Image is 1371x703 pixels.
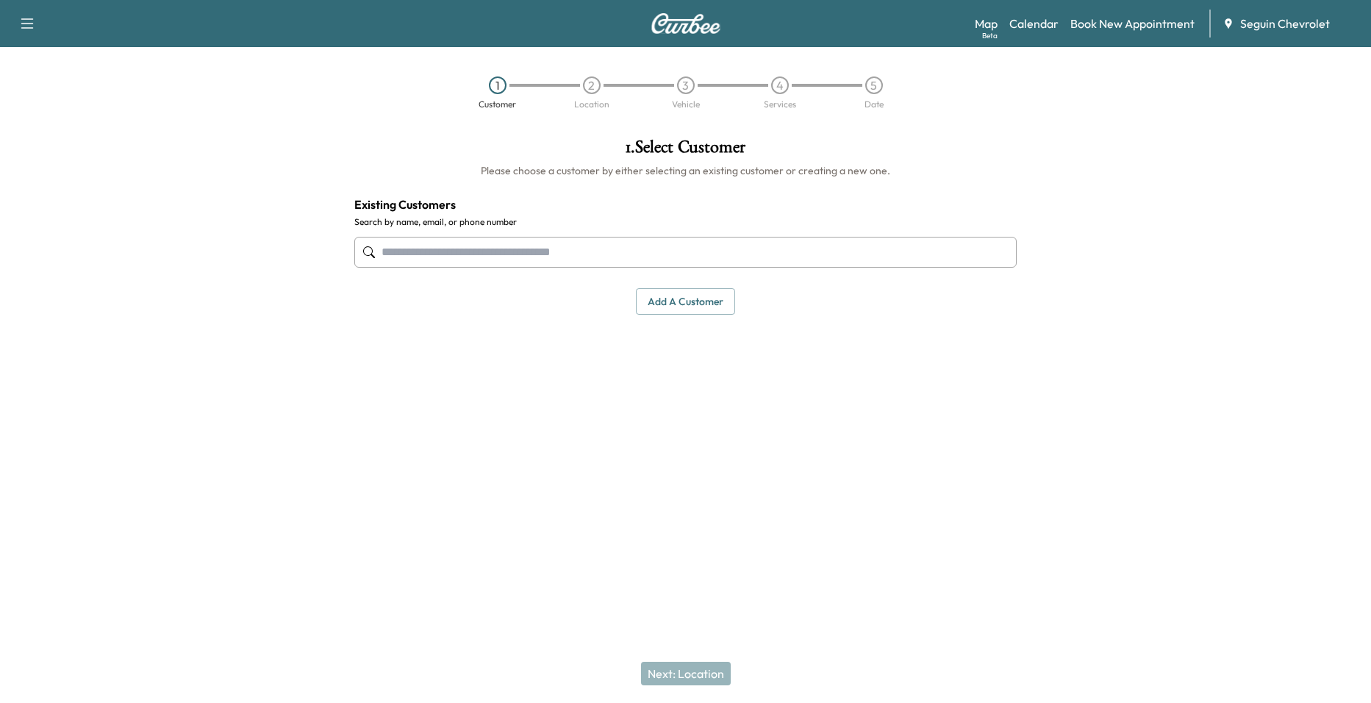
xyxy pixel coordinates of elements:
[1009,15,1059,32] a: Calendar
[764,100,796,109] div: Services
[771,76,789,94] div: 4
[1240,15,1330,32] span: Seguin Chevrolet
[865,100,884,109] div: Date
[354,216,1017,228] label: Search by name, email, or phone number
[354,163,1017,178] h6: Please choose a customer by either selecting an existing customer or creating a new one.
[636,288,735,315] button: Add a customer
[354,196,1017,213] h4: Existing Customers
[677,76,695,94] div: 3
[865,76,883,94] div: 5
[354,138,1017,163] h1: 1 . Select Customer
[982,30,998,41] div: Beta
[574,100,609,109] div: Location
[672,100,700,109] div: Vehicle
[975,15,998,32] a: MapBeta
[479,100,516,109] div: Customer
[651,13,721,34] img: Curbee Logo
[489,76,506,94] div: 1
[583,76,601,94] div: 2
[1070,15,1195,32] a: Book New Appointment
